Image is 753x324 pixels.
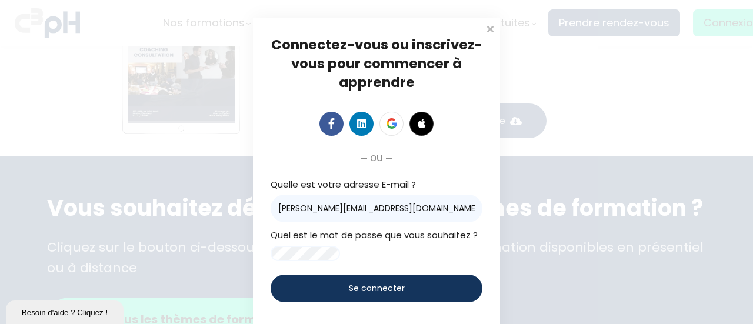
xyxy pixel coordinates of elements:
[370,149,383,166] span: ou
[6,298,126,324] iframe: chat widget
[271,195,482,222] input: E-mail ?
[349,282,405,295] span: Se connecter
[271,35,482,92] span: Connectez-vous ou inscrivez-vous pour commencer à apprendre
